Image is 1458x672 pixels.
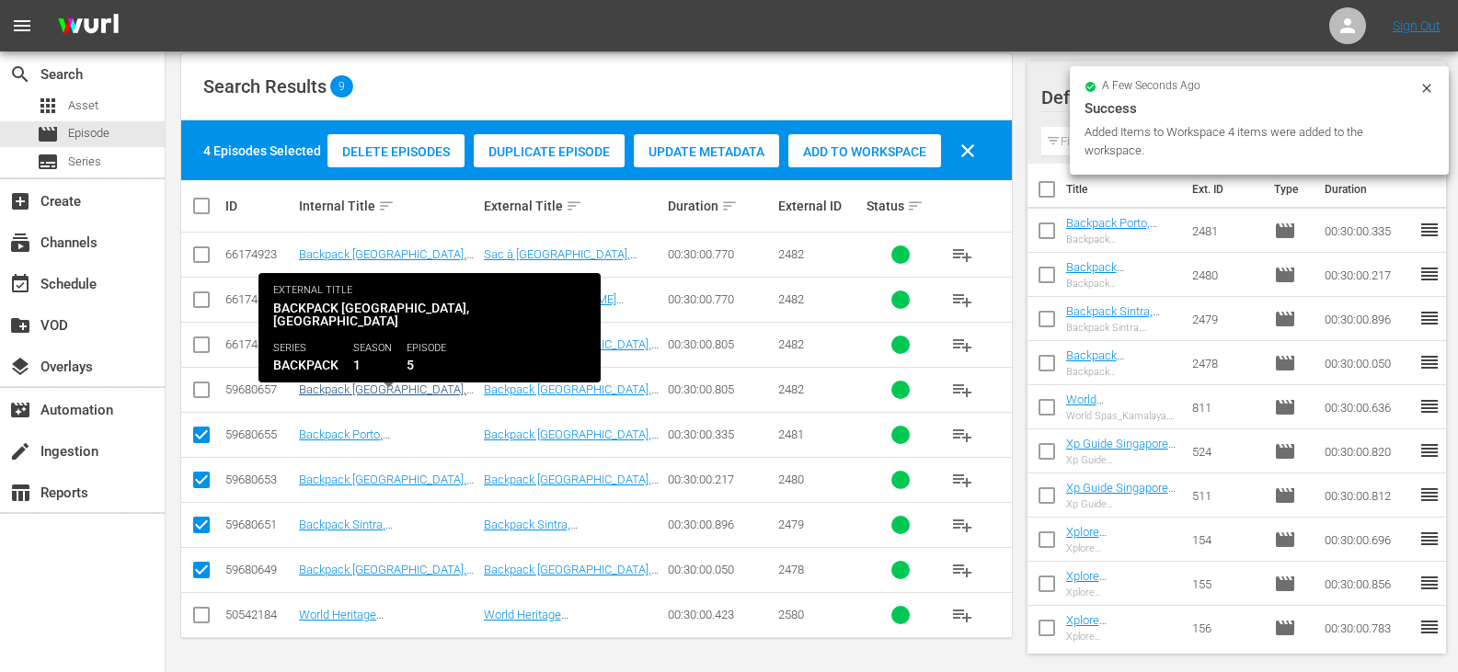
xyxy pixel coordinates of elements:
[1418,307,1441,329] span: reorder
[1185,518,1266,562] td: 154
[668,195,773,217] div: Duration
[951,289,973,311] span: playlist_add
[327,144,465,159] span: Delete Episodes
[1185,606,1266,650] td: 156
[1066,454,1178,466] div: Xp Guide [GEOGRAPHIC_DATA] 2
[1317,473,1418,518] td: 00:30:00.812
[37,151,59,173] span: Series
[1274,396,1296,418] span: Episode
[668,608,773,621] div: 00:30:00.423
[68,97,98,115] span: Asset
[951,379,973,401] span: playlist_add
[1263,164,1314,215] th: Type
[1418,484,1441,506] span: reorder
[1066,216,1177,257] a: Backpack Porto, [GEOGRAPHIC_DATA] (DU)
[484,563,659,590] a: Backpack [GEOGRAPHIC_DATA], [GEOGRAPHIC_DATA]
[951,514,973,536] span: playlist_add
[634,144,779,159] span: Update Metadata
[378,198,395,214] span: sort
[1085,123,1415,160] div: Added Items to Workspace 4 items were added to the workspace.
[225,247,293,261] div: 66174923
[1185,562,1266,606] td: 155
[951,604,973,626] span: playlist_add
[1066,525,1177,594] a: Xplore [GEOGRAPHIC_DATA],[GEOGRAPHIC_DATA] (DU)
[1066,278,1178,290] div: Backpack [GEOGRAPHIC_DATA], [GEOGRAPHIC_DATA]
[1317,606,1418,650] td: 00:30:00.783
[778,427,804,441] span: 2481
[1317,518,1418,562] td: 00:30:00.696
[484,518,595,545] a: Backpack Sintra, [GEOGRAPHIC_DATA]
[907,198,924,214] span: sort
[299,427,437,455] a: Backpack Porto, [GEOGRAPHIC_DATA] (DU)
[951,469,973,491] span: playlist_add
[668,247,773,261] div: 00:30:00.770
[1066,631,1178,643] div: Xplore [GEOGRAPHIC_DATA],[GEOGRAPHIC_DATA] (DU)
[951,559,973,581] span: playlist_add
[940,278,984,322] button: playlist_add
[225,518,293,531] div: 59680651
[299,292,474,320] a: Backpack [GEOGRAPHIC_DATA], [GEOGRAPHIC_DATA] (CAS)
[1066,437,1177,464] a: Xp Guide Singapore 2 (DU)
[1066,498,1178,510] div: Xp Guide [GEOGRAPHIC_DATA] 1
[1066,410,1178,422] div: World Spas_Kamalaya, [GEOGRAPHIC_DATA]
[940,413,984,457] button: playlist_add
[1066,233,1178,245] div: Backpack [GEOGRAPHIC_DATA], [GEOGRAPHIC_DATA]
[225,337,293,351] div: 66174884
[778,199,861,213] div: External ID
[867,195,935,217] div: Status
[484,247,637,275] a: Sac à [GEOGRAPHIC_DATA], [GEOGRAPHIC_DATA]
[1041,72,1416,123] div: Default Workspace
[668,337,773,351] div: 00:30:00.805
[1181,164,1262,215] th: Ext. ID
[1085,97,1434,120] div: Success
[1066,366,1178,378] div: Backpack [GEOGRAPHIC_DATA], [GEOGRAPHIC_DATA]
[951,424,973,446] span: playlist_add
[1418,263,1441,285] span: reorder
[668,563,773,576] div: 00:30:00.050
[1418,439,1441,461] span: reorder
[778,382,804,396] span: 2482
[1066,260,1177,329] a: Backpack [GEOGRAPHIC_DATA], [GEOGRAPHIC_DATA] (DU)
[940,233,984,277] button: playlist_add
[1418,616,1441,638] span: reorder
[778,337,804,351] span: 2482
[1314,164,1424,215] th: Duration
[1185,297,1266,341] td: 2479
[778,518,804,531] span: 2479
[1317,341,1418,385] td: 00:30:00.050
[951,244,973,266] span: playlist_add
[484,292,624,334] a: Mochila [PERSON_NAME][GEOGRAPHIC_DATA], [GEOGRAPHIC_DATA]
[299,563,474,590] a: Backpack [GEOGRAPHIC_DATA], [GEOGRAPHIC_DATA] (DU)
[668,427,773,441] div: 00:30:00.335
[9,63,31,85] span: Search
[1066,587,1178,598] div: Xplore [GEOGRAPHIC_DATA],[GEOGRAPHIC_DATA] (DU)
[484,608,598,649] a: World Heritage [GEOGRAPHIC_DATA], [GEOGRAPHIC_DATA]
[788,134,941,167] button: Add to Workspace
[1418,572,1441,594] span: reorder
[1066,569,1177,638] a: Xplore [GEOGRAPHIC_DATA],[GEOGRAPHIC_DATA] (DU)
[474,134,625,167] button: Duplicate Episode
[299,608,437,649] a: World Heritage [GEOGRAPHIC_DATA], [GEOGRAPHIC_DATA] (DU)
[299,247,474,289] a: Backpack [GEOGRAPHIC_DATA], [GEOGRAPHIC_DATA] ([GEOGRAPHIC_DATA])
[484,473,659,500] a: Backpack [GEOGRAPHIC_DATA], [GEOGRAPHIC_DATA]
[44,5,132,48] img: ans4CAIJ8jUAAAAAAAAAAAAAAAAAAAAAAAAgQb4GAAAAAAAAAAAAAAAAAAAAAAAAJMjXAAAAAAAAAAAAAAAAAAAAAAAAgAT5G...
[1418,395,1441,417] span: reorder
[1393,18,1441,33] a: Sign Out
[1418,528,1441,550] span: reorder
[299,195,477,217] div: Internal Title
[225,563,293,576] div: 59680649
[778,292,804,306] span: 2482
[203,142,321,160] div: 4 Episodes Selected
[1066,542,1178,554] div: Xplore [GEOGRAPHIC_DATA],[GEOGRAPHIC_DATA] (DU)
[1066,393,1177,448] a: World Spas_Kamalaya, [GEOGRAPHIC_DATA] (DU)
[225,292,293,306] div: 66174898
[1274,440,1296,462] span: Episode
[946,129,990,173] button: clear
[1274,264,1296,286] span: Episode
[225,473,293,486] div: 59680653
[1274,573,1296,595] span: Episode
[1185,341,1266,385] td: 2478
[1317,253,1418,297] td: 00:30:00.217
[1317,209,1418,253] td: 00:30:00.335
[225,608,293,621] div: 50542184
